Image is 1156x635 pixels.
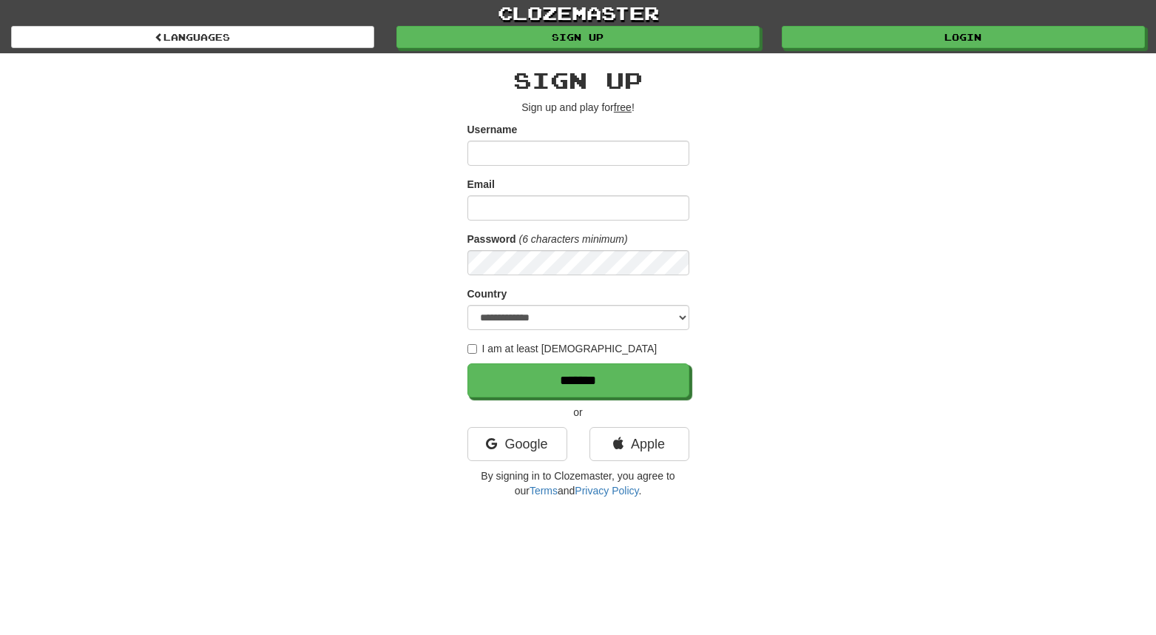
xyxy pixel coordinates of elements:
a: Login [782,26,1145,48]
em: (6 characters minimum) [519,233,628,245]
label: Password [467,232,516,246]
p: By signing in to Clozemaster, you agree to our and . [467,468,689,498]
h2: Sign up [467,68,689,93]
p: Sign up and play for ! [467,100,689,115]
a: Terms [530,485,558,497]
a: Sign up [396,26,760,48]
u: free [614,101,632,113]
a: Google [467,427,567,461]
input: I am at least [DEMOGRAPHIC_DATA] [467,344,477,354]
a: Languages [11,26,374,48]
a: Apple [589,427,689,461]
label: Email [467,177,495,192]
p: or [467,405,689,420]
a: Privacy Policy [575,485,638,497]
label: Username [467,122,518,137]
label: I am at least [DEMOGRAPHIC_DATA] [467,341,658,356]
label: Country [467,286,507,301]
